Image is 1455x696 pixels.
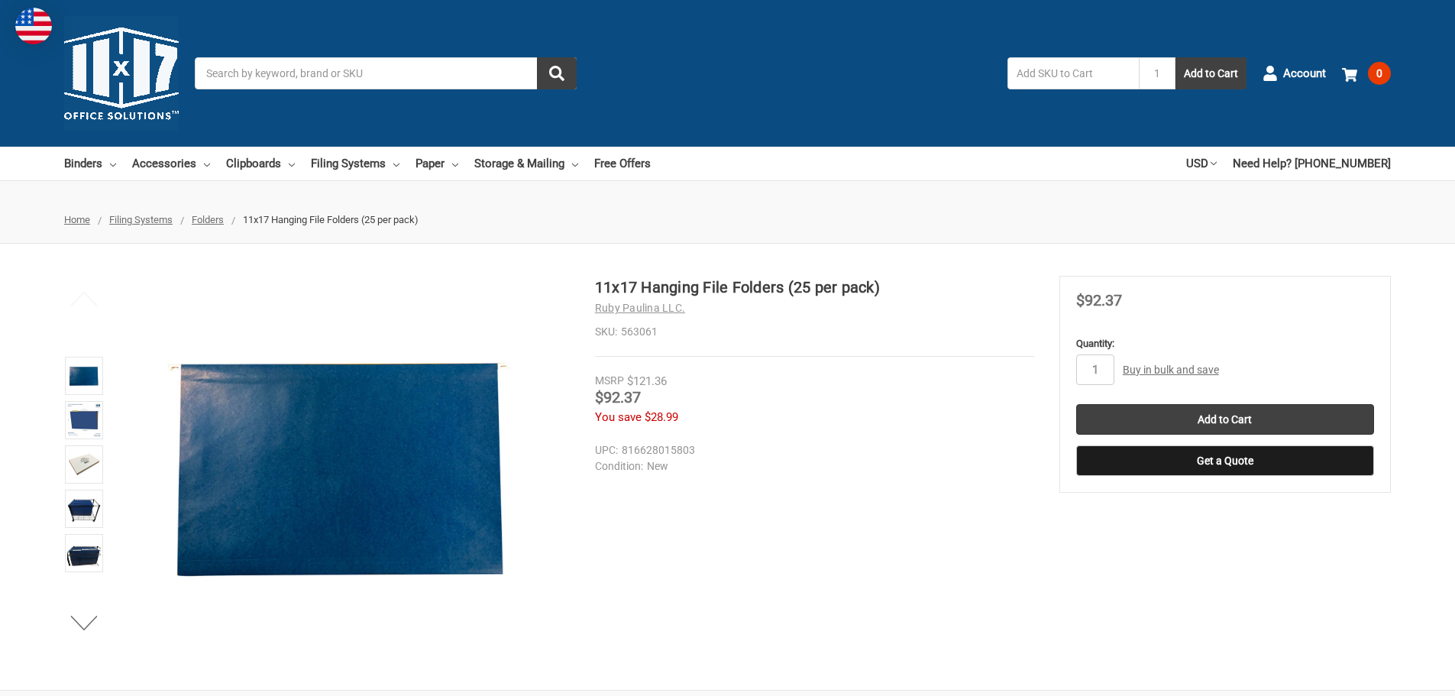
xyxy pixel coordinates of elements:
[192,214,224,225] a: Folders
[474,147,578,180] a: Storage & Mailing
[595,410,642,424] span: You save
[595,388,641,406] span: $92.37
[311,147,399,180] a: Filing Systems
[1175,57,1246,89] button: Add to Cart
[595,302,685,314] a: Ruby Paulina LLC.
[109,214,173,225] a: Filing Systems
[64,16,179,131] img: 11x17.com
[415,147,458,180] a: Paper
[595,373,624,389] div: MSRP
[64,214,90,225] a: Home
[595,442,1027,458] dd: 816628015803
[1123,364,1219,376] a: Buy in bulk and save
[67,492,101,526] img: 11x17 Hanging File Folders (25 per pack)
[64,147,116,180] a: Binders
[61,283,108,314] button: Previous
[627,374,667,388] span: $121.36
[595,324,617,340] dt: SKU:
[1186,147,1217,180] a: USD
[594,147,651,180] a: Free Offers
[595,458,1027,474] dd: New
[645,410,678,424] span: $28.99
[195,57,577,89] input: Search by keyword, brand or SKU
[226,147,295,180] a: Clipboards
[152,276,534,658] img: 11x17 Hanging File Folders
[132,147,210,180] a: Accessories
[595,442,618,458] dt: UPC:
[15,8,52,44] img: duty and tax information for United States
[595,458,643,474] dt: Condition:
[1007,57,1139,89] input: Add SKU to Cart
[1076,404,1374,435] input: Add to Cart
[1076,445,1374,476] button: Get a Quote
[61,607,108,638] button: Next
[1283,65,1326,83] span: Account
[67,448,101,481] img: 11x17 Hanging File Folders (25 per pack)
[67,359,101,393] img: 11x17 Hanging File Folders
[243,214,419,225] span: 11x17 Hanging File Folders (25 per pack)
[1233,147,1391,180] a: Need Help? [PHONE_NUMBER]
[595,324,1034,340] dd: 563061
[67,536,101,570] img: 11x17 Hanging File Folders (25 per pack)
[1263,53,1326,93] a: Account
[1076,291,1122,309] span: $92.37
[595,276,1034,299] h1: 11x17 Hanging File Folders (25 per pack)
[1076,336,1374,351] label: Quantity:
[67,403,101,437] img: 11x17 Hanging File Folders (25 per pack)
[1368,62,1391,85] span: 0
[1342,53,1391,93] a: 0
